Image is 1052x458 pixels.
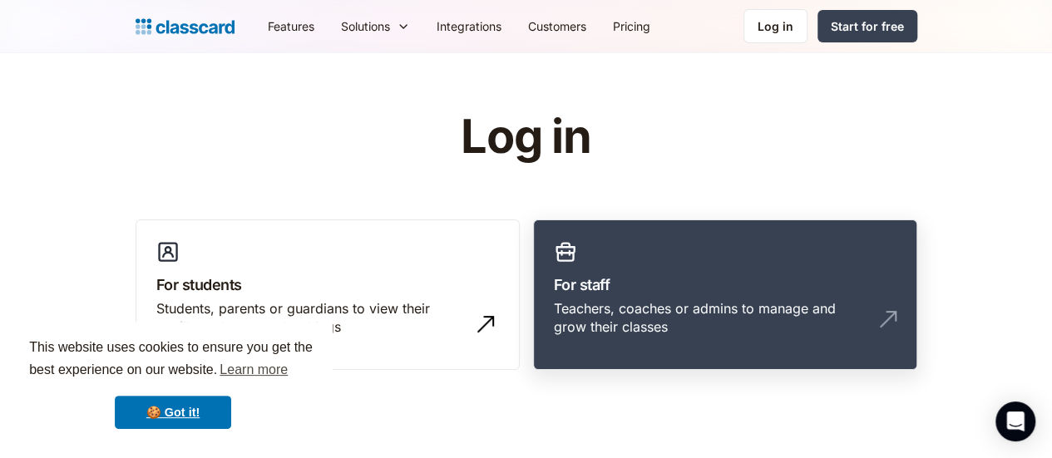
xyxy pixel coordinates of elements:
a: Log in [743,9,808,43]
div: Open Intercom Messenger [995,401,1035,441]
a: Start for free [817,10,917,42]
a: Integrations [423,7,515,45]
a: Logo [136,15,235,38]
h3: For students [156,273,499,296]
div: Solutions [341,17,390,35]
div: Log in [758,17,793,35]
a: Features [254,7,328,45]
a: For staffTeachers, coaches or admins to manage and grow their classes [533,219,917,371]
a: For studentsStudents, parents or guardians to view their profile and manage bookings [136,219,520,371]
h3: For staff [554,273,896,296]
span: This website uses cookies to ensure you get the best experience on our website. [29,337,317,382]
div: Teachers, coaches or admins to manage and grow their classes [554,299,863,337]
a: learn more about cookies [217,357,290,382]
div: Solutions [328,7,423,45]
a: Customers [515,7,600,45]
a: Pricing [600,7,664,45]
h1: Log in [262,111,790,163]
div: Students, parents or guardians to view their profile and manage bookings [156,299,466,337]
div: cookieconsent [13,322,333,445]
div: Start for free [831,17,904,35]
a: dismiss cookie message [115,396,231,429]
